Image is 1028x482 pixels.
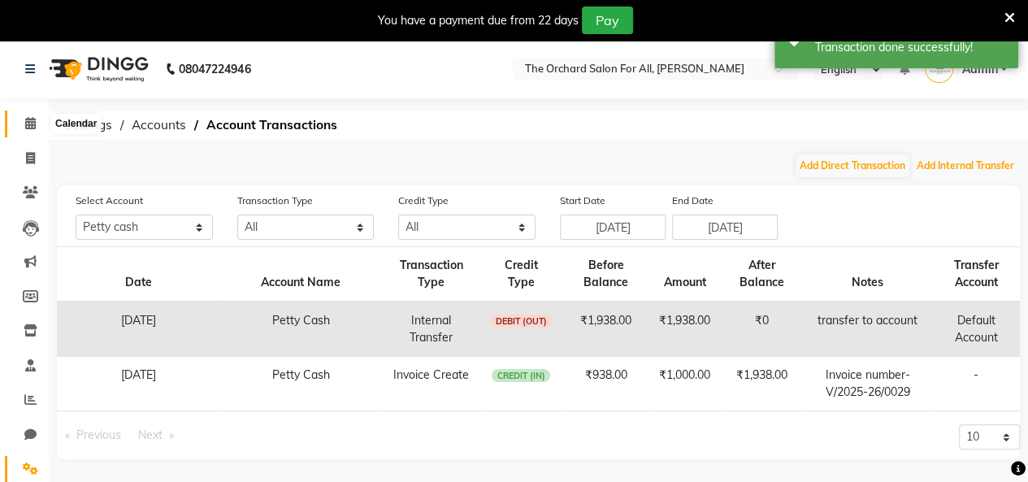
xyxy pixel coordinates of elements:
[237,193,313,208] label: Transaction Type
[76,193,143,208] label: Select Account
[490,315,552,328] span: DEBIT (OUT)
[899,62,909,76] a: 1
[803,357,932,411] td: Invoice number- V/2025-26/0029
[720,247,803,302] th: After Balance
[57,357,219,411] td: [DATE]
[219,357,382,411] td: Petty Cash
[560,215,666,240] input: Start Date
[378,12,579,29] div: You have a payment due from 22 days
[492,369,550,382] span: CREDIT (IN)
[913,154,1018,177] button: Add Internal Transfer
[219,302,382,357] td: Petty Cash
[672,215,778,240] input: End Date
[672,193,714,208] label: End Date
[57,302,219,357] td: [DATE]
[179,46,250,92] b: 08047224946
[219,247,382,302] th: Account Name
[649,302,720,357] td: ₹1,938.00
[803,302,932,357] td: transfer to account
[932,247,1020,302] th: Transfer Account
[932,357,1020,411] td: -
[562,302,649,357] td: ₹1,938.00
[803,247,932,302] th: Notes
[932,302,1020,357] td: Default Account
[76,428,121,442] span: Previous
[720,302,803,357] td: ₹0
[124,111,194,140] span: Accounts
[582,7,633,34] button: Pay
[562,247,649,302] th: Before Balance
[562,357,649,411] td: ₹938.00
[57,247,219,302] th: Date
[925,54,953,83] img: Admin
[198,111,345,140] span: Account Transactions
[649,357,720,411] td: ₹1,000.00
[57,424,527,446] nav: Pagination
[382,302,480,357] td: Internal Transfer
[382,357,480,411] td: Invoice Create
[796,154,909,177] button: Add Direct Transaction
[480,247,562,302] th: Credit Type
[51,115,101,134] div: Calendar
[138,428,163,442] span: Next
[649,247,720,302] th: Amount
[41,46,153,92] img: logo
[815,39,1006,56] div: Transaction done successfully!
[961,61,997,78] span: Admin
[382,247,480,302] th: Transaction Type
[560,193,605,208] label: Start Date
[720,357,803,411] td: ₹1,938.00
[398,193,449,208] label: Credit Type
